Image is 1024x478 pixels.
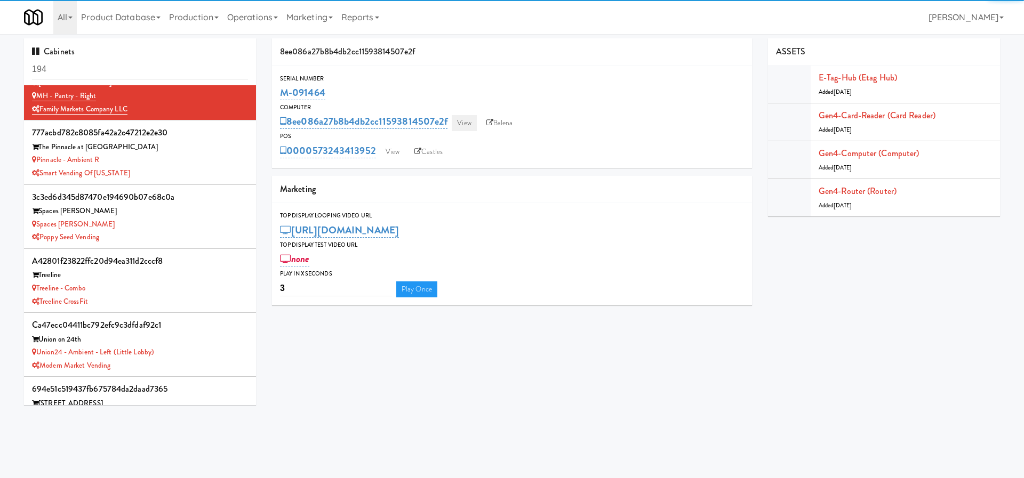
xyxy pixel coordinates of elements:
a: Gen4-router (Router) [819,185,897,197]
div: POS [280,131,744,142]
div: 694e51c519437fb675784da2daad7365 [32,381,248,397]
li: 3c3ed6d345d87470e194690b07e68c0aSpaces [PERSON_NAME] Spaces [PERSON_NAME]Poppy Seed Vending [24,185,256,249]
div: Serial Number [280,74,744,84]
div: ca47ecc04411bc792efc9c3dfdaf92c1 [32,317,248,333]
a: View [380,144,405,160]
a: Gen4-computer (Computer) [819,147,919,159]
div: 8ee086a27b8b4db2cc11593814507e2f [272,38,752,66]
a: Union24 - Ambient - Left (Little Lobby) [32,347,154,357]
div: a42801f23822ffc20d94ea311d2cccf8 [32,253,248,269]
li: 694e51c519437fb675784da2daad7365[STREET_ADDRESS] WPW - Middle - FridgeH&H Vending [24,377,256,441]
span: [DATE] [834,201,852,209]
div: Play in X seconds [280,269,744,279]
a: Treeline CrossFit [32,296,88,306]
div: 3c3ed6d345d87470e194690b07e68c0a [32,189,248,205]
a: Poppy Seed Vending [32,232,99,242]
a: E-tag-hub (Etag Hub) [819,71,897,84]
img: Micromart [24,8,43,27]
div: Treeline [32,269,248,282]
div: The Pinnacle at [GEOGRAPHIC_DATA] [32,141,248,154]
a: 8ee086a27b8b4db2cc11593814507e2f [280,114,447,129]
span: ASSETS [776,45,806,58]
li: 8ee086a27b8b4db2cc11593814507e2f[GEOGRAPHIC_DATA] MH - Pantry - RightFamily Markets Company LLC [24,56,256,120]
span: [DATE] [834,126,852,134]
div: [STREET_ADDRESS] [32,397,248,410]
a: Smart Vending of [US_STATE] [32,168,130,178]
a: Balena [481,115,518,131]
div: Top Display Looping Video Url [280,210,744,221]
span: [DATE] [834,164,852,172]
a: none [280,252,309,266]
span: [DATE] [834,88,852,96]
a: Castles [409,144,448,160]
a: 0000573243413952 [280,143,376,158]
a: Modern Market Vending [32,360,110,370]
a: Spaces [PERSON_NAME] [32,219,115,229]
div: Spaces [PERSON_NAME] [32,205,248,218]
span: Added [819,201,852,209]
span: Added [819,88,852,96]
a: Gen4-card-reader (Card Reader) [819,109,935,121]
span: Added [819,126,852,134]
input: Search cabinets [32,60,248,79]
a: Family Markets Company LLC [32,104,127,115]
a: View [452,115,476,131]
span: Marketing [280,183,316,195]
li: a42801f23822ffc20d94ea311d2cccf8Treeline Treeline - ComboTreeline CrossFit [24,249,256,313]
li: ca47ecc04411bc792efc9c3dfdaf92c1Union on 24th Union24 - Ambient - Left (Little Lobby)Modern Marke... [24,313,256,377]
a: M-091464 [280,85,325,100]
div: 777acbd782c8085fa42a2c47212e2e30 [32,125,248,141]
li: 777acbd782c8085fa42a2c47212e2e30The Pinnacle at [GEOGRAPHIC_DATA] Pinnacle - Ambient RSmart Vendi... [24,120,256,184]
a: [URL][DOMAIN_NAME] [280,223,399,238]
div: Computer [280,102,744,113]
a: Play Once [396,281,437,297]
a: MH - Pantry - Right [32,91,96,101]
span: Cabinets [32,45,75,58]
div: Top Display Test Video Url [280,240,744,250]
div: Union on 24th [32,333,248,346]
a: Treeline - Combo [32,283,85,293]
span: Added [819,164,852,172]
a: Pinnacle - Ambient R [32,155,99,165]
